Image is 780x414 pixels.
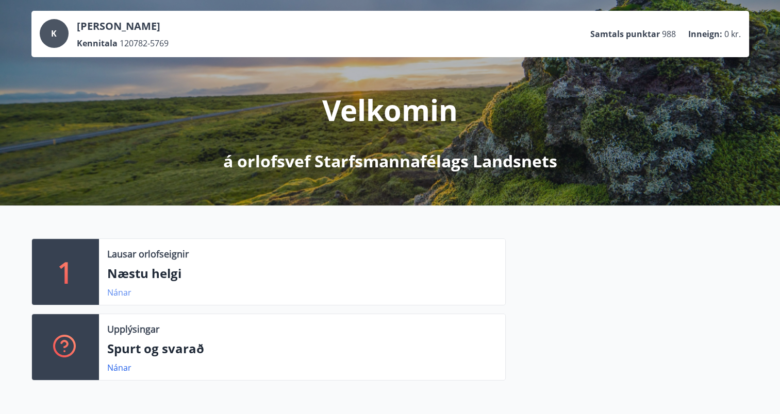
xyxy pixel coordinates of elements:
p: Velkomin [322,90,458,129]
p: Næstu helgi [107,265,497,282]
p: Upplýsingar [107,322,159,336]
span: 988 [662,28,676,40]
span: 0 kr. [724,28,741,40]
p: Samtals punktar [590,28,660,40]
span: 120782-5769 [120,38,169,49]
a: Nánar [107,287,131,298]
a: Nánar [107,362,131,373]
p: Spurt og svarað [107,340,497,357]
span: K [51,28,57,39]
p: Kennitala [77,38,118,49]
p: 1 [57,252,74,291]
p: [PERSON_NAME] [77,19,169,33]
p: á orlofsvef Starfsmannafélags Landsnets [223,150,557,173]
p: Lausar orlofseignir [107,247,189,261]
p: Inneign : [688,28,722,40]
